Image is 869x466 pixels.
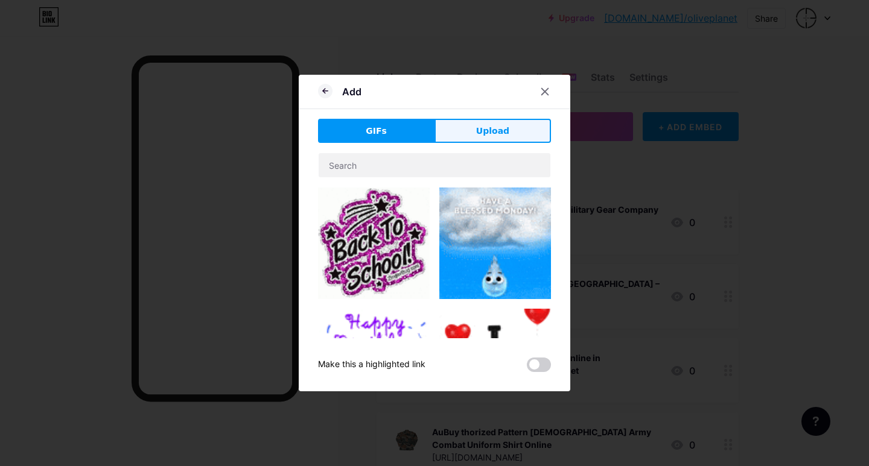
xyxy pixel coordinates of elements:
img: Gihpy [439,187,551,299]
button: Upload [434,119,551,143]
img: Gihpy [439,309,551,420]
img: Gihpy [318,309,430,420]
button: GIFs [318,119,434,143]
span: GIFs [366,125,387,137]
span: Upload [476,125,509,137]
input: Search [319,153,550,177]
img: Gihpy [318,187,430,299]
div: Add [342,84,361,99]
div: Make this a highlighted link [318,357,425,372]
